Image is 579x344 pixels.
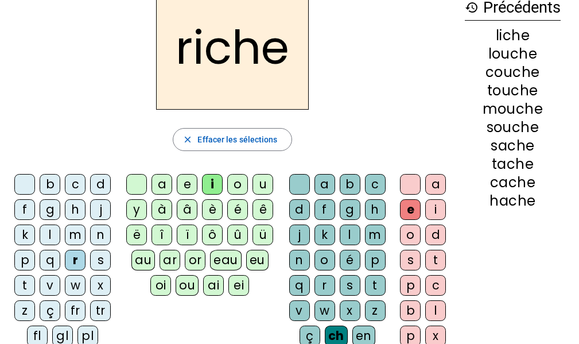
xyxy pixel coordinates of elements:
div: sache [465,139,561,153]
div: ï [177,225,197,245]
div: è [202,199,223,220]
div: ç [40,300,60,321]
div: au [131,250,155,270]
div: m [65,225,86,245]
div: t [14,275,35,296]
div: l [340,225,360,245]
div: o [314,250,335,270]
div: b [400,300,421,321]
div: y [126,199,147,220]
div: j [289,225,310,245]
div: t [365,275,386,296]
div: l [40,225,60,245]
div: é [340,250,360,270]
div: î [151,225,172,245]
div: k [314,225,335,245]
div: e [177,174,197,195]
div: x [90,275,111,296]
div: c [365,174,386,195]
div: q [289,275,310,296]
div: i [425,199,446,220]
div: r [65,250,86,270]
div: j [90,199,111,220]
div: g [40,199,60,220]
div: é [227,199,248,220]
div: c [425,275,446,296]
div: c [65,174,86,195]
div: ê [252,199,273,220]
div: l [425,300,446,321]
div: ai [203,275,224,296]
div: eau [210,250,242,270]
div: t [425,250,446,270]
div: i [202,174,223,195]
div: touche [465,84,561,98]
div: liche [465,29,561,42]
div: k [14,225,35,245]
div: ar [160,250,180,270]
div: ei [228,275,249,296]
div: mouche [465,102,561,116]
div: a [151,174,172,195]
div: d [90,174,111,195]
div: p [14,250,35,270]
div: q [40,250,60,270]
div: tr [90,300,111,321]
div: g [340,199,360,220]
div: oi [150,275,171,296]
div: hache [465,194,561,208]
div: w [65,275,86,296]
button: Effacer les sélections [173,128,292,151]
div: o [227,174,248,195]
div: ë [126,225,147,245]
div: z [14,300,35,321]
div: cache [465,176,561,190]
div: w [314,300,335,321]
mat-icon: close [182,134,193,145]
div: louche [465,47,561,61]
div: v [289,300,310,321]
div: v [40,275,60,296]
div: or [185,250,205,270]
div: à [151,199,172,220]
div: s [400,250,421,270]
div: f [14,199,35,220]
div: f [314,199,335,220]
div: â [177,199,197,220]
div: ou [176,275,199,296]
div: fr [65,300,86,321]
div: ô [202,225,223,245]
div: m [365,225,386,245]
div: b [40,174,60,195]
div: d [289,199,310,220]
span: Effacer les sélections [197,133,277,146]
div: e [400,199,421,220]
div: tache [465,157,561,171]
div: x [340,300,360,321]
div: p [365,250,386,270]
div: o [400,225,421,245]
div: u [252,174,273,195]
div: h [365,199,386,220]
div: couche [465,65,561,79]
div: p [400,275,421,296]
div: b [340,174,360,195]
div: n [90,225,111,245]
div: eu [246,250,269,270]
div: d [425,225,446,245]
div: a [314,174,335,195]
div: s [90,250,111,270]
div: û [227,225,248,245]
div: ü [252,225,273,245]
div: souche [465,121,561,134]
div: r [314,275,335,296]
div: h [65,199,86,220]
div: a [425,174,446,195]
mat-icon: history [465,1,479,14]
div: n [289,250,310,270]
div: z [365,300,386,321]
div: s [340,275,360,296]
